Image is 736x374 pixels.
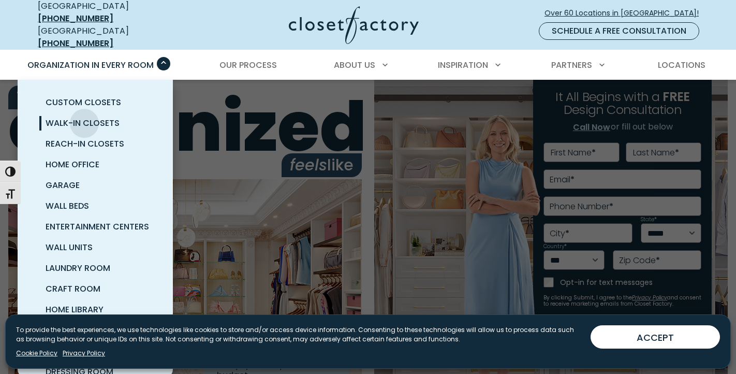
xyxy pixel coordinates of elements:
span: About Us [334,59,375,71]
a: Cookie Policy [16,349,57,358]
span: Home Library [46,304,104,315]
span: Inspiration [438,59,488,71]
span: Garage [46,179,80,191]
a: [PHONE_NUMBER] [38,37,113,49]
span: Laundry Room [46,262,110,274]
span: Home Office [46,159,99,170]
a: Over 60 Locations in [GEOGRAPHIC_DATA]! [544,4,708,22]
a: Privacy Policy [63,349,105,358]
span: Reach-In Closets [46,138,124,150]
span: Walk-In Closets [46,117,120,129]
span: Over 60 Locations in [GEOGRAPHIC_DATA]! [544,8,707,19]
span: Wall Units [46,241,93,253]
span: Craft Room [46,283,100,295]
img: Closet Factory Logo [289,6,419,44]
nav: Primary Menu [20,51,716,80]
span: Locations [658,59,705,71]
span: Custom Closets [46,96,121,108]
a: Schedule a Free Consultation [539,22,699,40]
span: Wall Beds [46,200,89,212]
span: Our Process [219,59,277,71]
span: Partners [551,59,592,71]
p: To provide the best experiences, we use technologies like cookies to store and/or access device i... [16,325,582,344]
span: Entertainment Centers [46,221,149,233]
span: Organization in Every Room [27,59,154,71]
div: [GEOGRAPHIC_DATA] [38,25,188,50]
a: [PHONE_NUMBER] [38,12,113,24]
button: ACCEPT [591,325,720,349]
